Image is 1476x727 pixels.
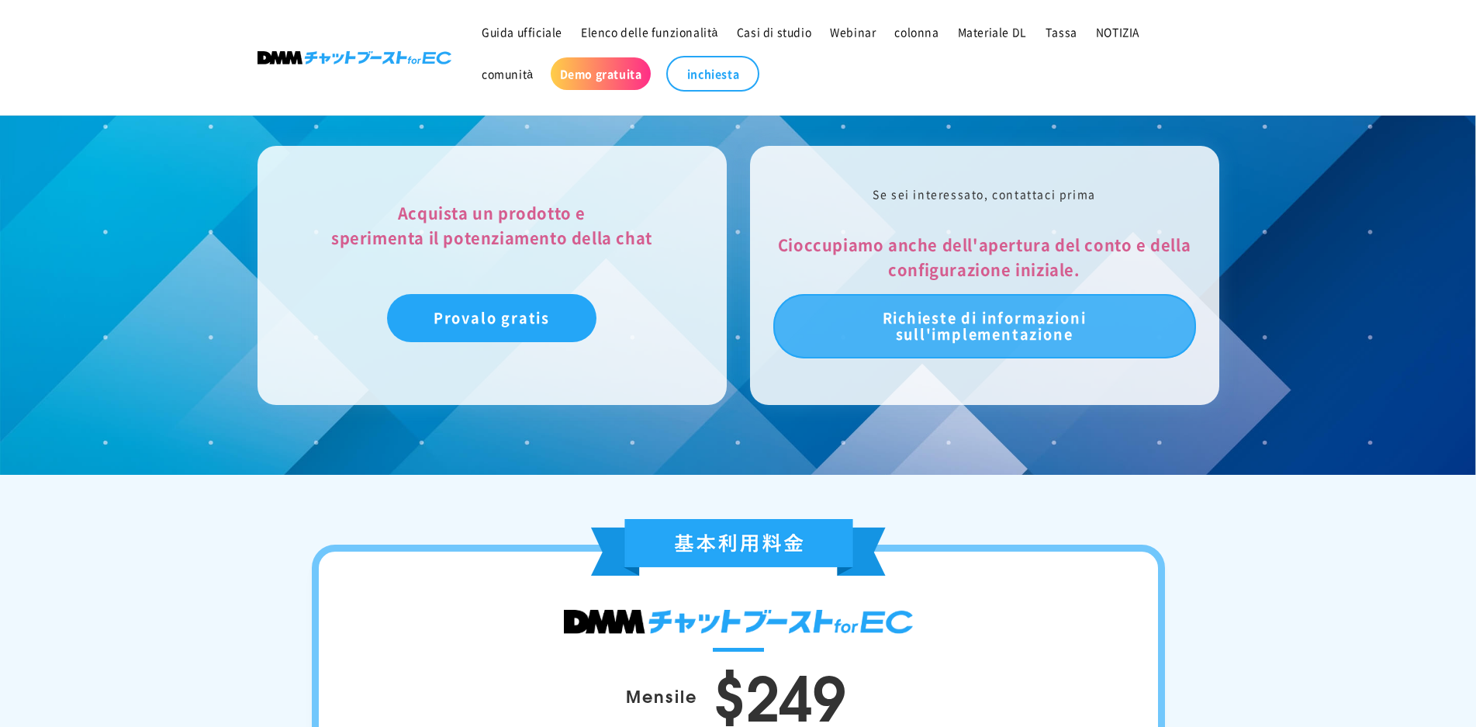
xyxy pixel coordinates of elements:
font: occupiamo anche dell'apertura del conto e della configurazione iniziale. [793,234,1191,281]
a: Richieste di informazioni sull'implementazione [773,294,1196,358]
font: Tassa [1046,24,1077,40]
a: inchiesta [666,56,759,92]
font: Mensile [626,683,697,708]
a: Casi di studio [728,16,821,48]
img: Tariffa di utilizzo base [591,519,886,576]
font: inchiesta [687,66,739,81]
a: Guida ufficiale [472,16,572,48]
a: comunità [472,57,543,90]
a: Materiale DL [949,16,1036,48]
font: Richieste di informazioni sull'implementazione [883,307,1087,344]
font: colonna [894,24,938,40]
font: Elenco delle funzionalità [581,24,718,40]
font: Provalo gratis [434,307,550,327]
font: Guida ufficiale [482,24,562,40]
a: Tassa [1036,16,1087,48]
a: Demo gratuita [551,57,652,90]
a: Webinar [821,16,885,48]
a: Provalo gratis [387,294,596,342]
font: Acquista un prodotto e [398,202,586,224]
a: Elenco delle funzionalità [572,16,728,48]
font: comunità [482,66,534,81]
img: Potenziamento della chat DMM [564,610,913,634]
font: Demo gratuita [560,66,642,81]
font: NOTIZIA [1096,24,1139,40]
font: Casi di studio [737,24,811,40]
font: Materiale DL [958,24,1027,40]
font: Ci [778,234,793,256]
a: NOTIZIA [1087,16,1149,48]
font: sperimenta il potenziamento della chat [331,227,652,249]
font: Webinar [830,24,876,40]
font: Se sei interessato, contattaci prima [873,186,1096,202]
a: colonna [885,16,948,48]
img: DMM Boost Inc. [258,51,451,64]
